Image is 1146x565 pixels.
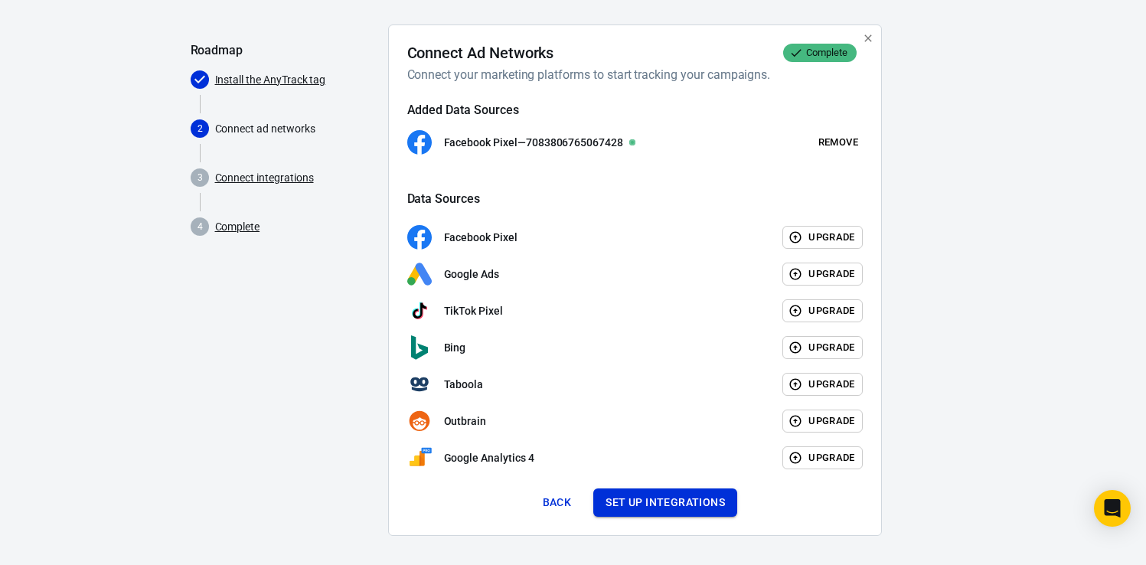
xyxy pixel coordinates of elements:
[1094,490,1131,527] div: Open Intercom Messenger
[532,488,581,517] button: Back
[215,170,314,186] a: Connect integrations
[215,219,260,235] a: Complete
[782,226,863,250] button: Upgrade
[800,45,854,60] span: Complete
[407,65,857,84] h6: Connect your marketing platforms to start tracking your campaigns.
[444,413,487,429] p: Outbrain
[407,103,863,118] h5: Added Data Sources
[444,377,484,393] p: Taboola
[215,72,326,88] a: Install the AnyTrack tag
[191,43,376,58] h5: Roadmap
[444,135,623,151] p: Facebook Pixel — 7083806765067428
[782,299,863,323] button: Upgrade
[444,450,534,466] p: Google Analytics 4
[814,131,863,155] button: Remove
[444,230,517,246] p: Facebook Pixel
[215,121,376,137] p: Connect ad networks
[782,336,863,360] button: Upgrade
[782,373,863,397] button: Upgrade
[782,446,863,470] button: Upgrade
[444,303,503,319] p: TikTok Pixel
[197,172,202,183] text: 3
[444,340,466,356] p: Bing
[407,191,863,207] h5: Data Sources
[782,263,863,286] button: Upgrade
[444,266,500,282] p: Google Ads
[593,488,737,517] button: Set up integrations
[197,221,202,232] text: 4
[197,123,202,134] text: 2
[782,410,863,433] button: Upgrade
[407,44,554,62] h4: Connect Ad Networks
